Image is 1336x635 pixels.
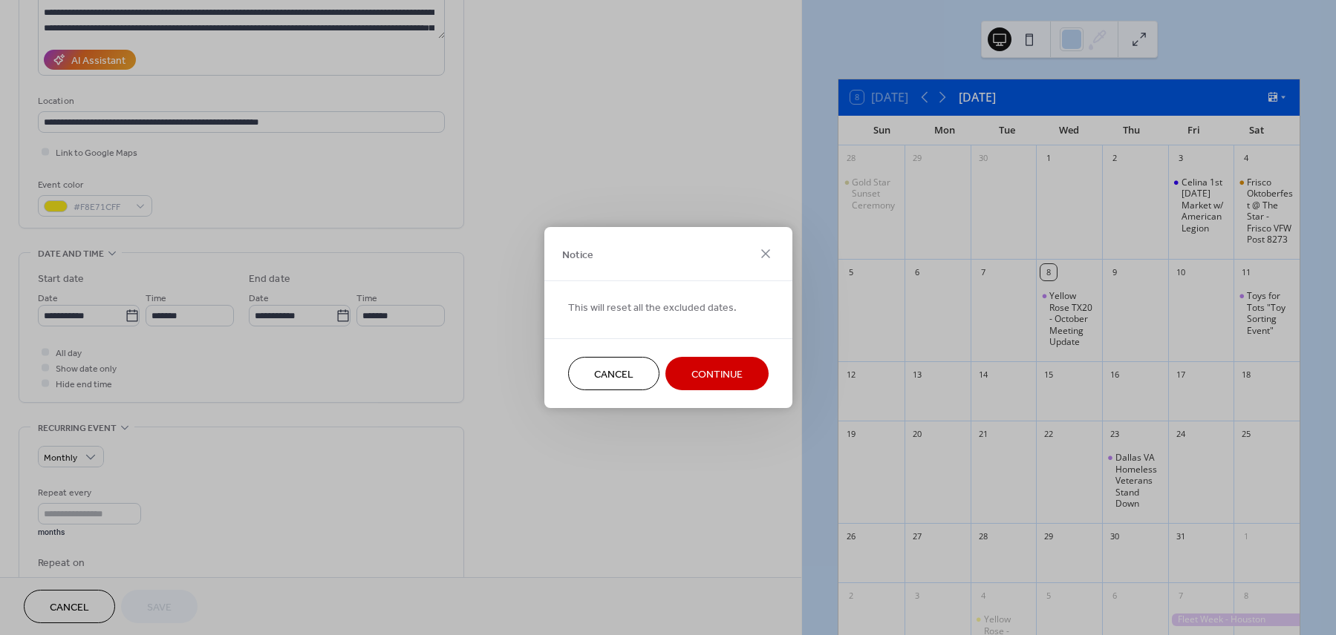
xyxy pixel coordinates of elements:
button: Cancel [568,357,659,390]
span: Continue [691,367,743,383]
span: Cancel [594,367,633,383]
button: Continue [665,357,769,390]
span: This will reset all the excluded dates. [568,300,737,316]
span: Notice [562,247,593,263]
